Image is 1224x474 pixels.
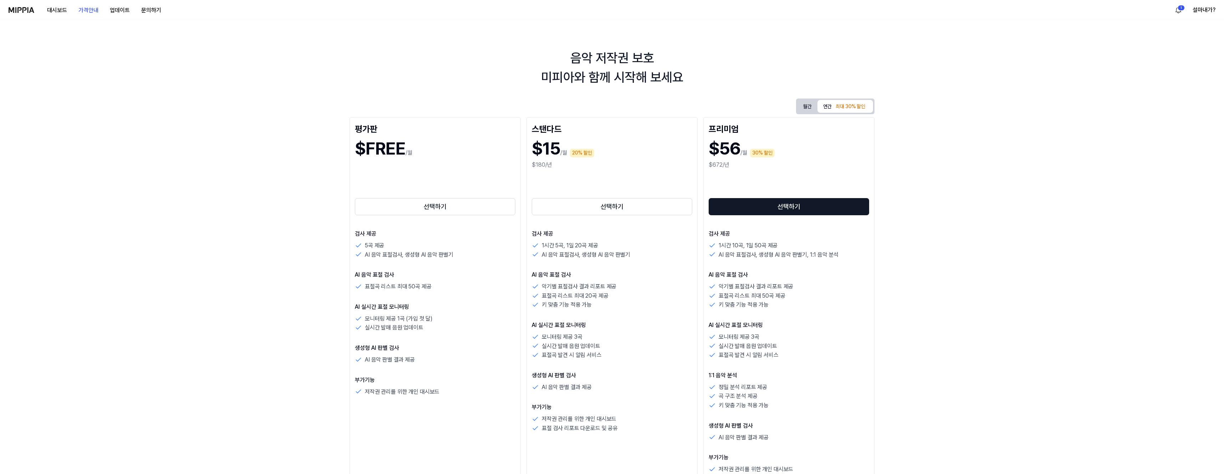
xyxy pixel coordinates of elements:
[532,198,692,215] button: 선택하기
[532,161,692,169] div: $180/년
[709,137,740,161] h1: $56
[709,122,869,134] div: 프리미엄
[709,161,869,169] div: $672/년
[833,102,867,111] div: 최대 30% 할인
[355,303,515,311] p: AI 실시간 표절 모니터링
[719,392,757,401] p: 곡 구조 분석 제공
[797,101,817,112] button: 월간
[365,241,384,250] p: 5곡 제공
[9,7,34,13] img: logo
[560,148,567,157] p: /월
[355,198,515,215] button: 선택하기
[709,197,869,217] a: 선택하기
[41,3,73,17] button: 대시보드
[104,0,136,20] a: 업데이트
[542,332,582,342] p: 모니터링 제공 3곡
[532,321,692,329] p: AI 실시간 표절 모니터링
[542,424,618,433] p: 표절 검사 리포트 다운로드 및 공유
[719,241,777,250] p: 1시간 10곡, 1일 50곡 제공
[355,230,515,238] p: 검사 제공
[719,282,793,291] p: 악기별 표절검사 결과 리포트 제공
[136,3,167,17] button: 문의하기
[719,250,838,259] p: AI 음악 표절검사, 생성형 AI 음악 판별기, 1:1 음악 분석
[570,149,594,157] div: 20% 할인
[355,376,515,384] p: 부가기능
[1174,6,1183,14] img: 알림
[104,3,136,17] button: 업데이트
[1173,4,1184,16] button: 알림1
[709,453,869,462] p: 부가기능
[709,271,869,279] p: AI 음악 표절 검사
[406,148,412,157] p: /월
[365,387,439,397] p: 저작권 관리를 위한 개인 대시보드
[719,351,779,360] p: 표절곡 발견 시 알림 서비스
[542,291,608,301] p: 표절곡 리스트 최대 20곡 제공
[542,250,630,259] p: AI 음악 표절검사, 생성형 AI 음악 판별기
[532,230,692,238] p: 검사 제공
[719,332,759,342] p: 모니터링 제공 3곡
[719,433,769,442] p: AI 음악 판별 결과 제공
[355,197,515,217] a: 선택하기
[817,100,873,113] button: 연간
[532,197,692,217] a: 선택하기
[365,250,453,259] p: AI 음악 표절검사, 생성형 AI 음악 판별기
[542,282,616,291] p: 악기별 표절검사 결과 리포트 제공
[365,314,433,323] p: 모니터링 제공 1곡 (가입 첫 달)
[709,422,869,430] p: 생성형 AI 판별 검사
[719,300,769,309] p: 키 맞춤 기능 적용 가능
[532,271,692,279] p: AI 음악 표절 검사
[719,401,769,410] p: 키 맞춤 기능 적용 가능
[719,342,777,351] p: 실시간 발매 음원 업데이트
[532,122,692,134] div: 스탠다드
[750,149,775,157] div: 30% 할인
[532,371,692,380] p: 생성형 AI 판별 검사
[709,198,869,215] button: 선택하기
[365,282,431,291] p: 표절곡 리스트 최대 50곡 제공
[542,241,598,250] p: 1시간 5곡, 1일 20곡 제공
[709,230,869,238] p: 검사 제공
[542,342,600,351] p: 실시간 발매 음원 업데이트
[365,355,415,364] p: AI 음악 판별 결과 제공
[532,403,692,412] p: 부가기능
[73,0,104,20] a: 가격안내
[365,323,423,332] p: 실시간 발매 음원 업데이트
[719,291,785,301] p: 표절곡 리스트 최대 50곡 제공
[709,371,869,380] p: 1:1 음악 분석
[542,351,602,360] p: 표절곡 발견 시 알림 서비스
[719,383,767,392] p: 정밀 분석 리포트 제공
[542,414,616,424] p: 저작권 관리를 위한 개인 대시보드
[73,3,104,17] button: 가격안내
[719,465,793,474] p: 저작권 관리를 위한 개인 대시보드
[355,344,515,352] p: 생성형 AI 판별 검사
[532,137,560,161] h1: $15
[355,137,406,161] h1: $FREE
[542,300,592,309] p: 키 맞춤 기능 적용 가능
[355,122,515,134] div: 평가판
[1178,5,1185,11] div: 1
[542,383,592,392] p: AI 음악 판별 결과 제공
[709,321,869,329] p: AI 실시간 표절 모니터링
[355,271,515,279] p: AI 음악 표절 검사
[740,148,747,157] p: /월
[1193,6,1215,14] button: 설마내가?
